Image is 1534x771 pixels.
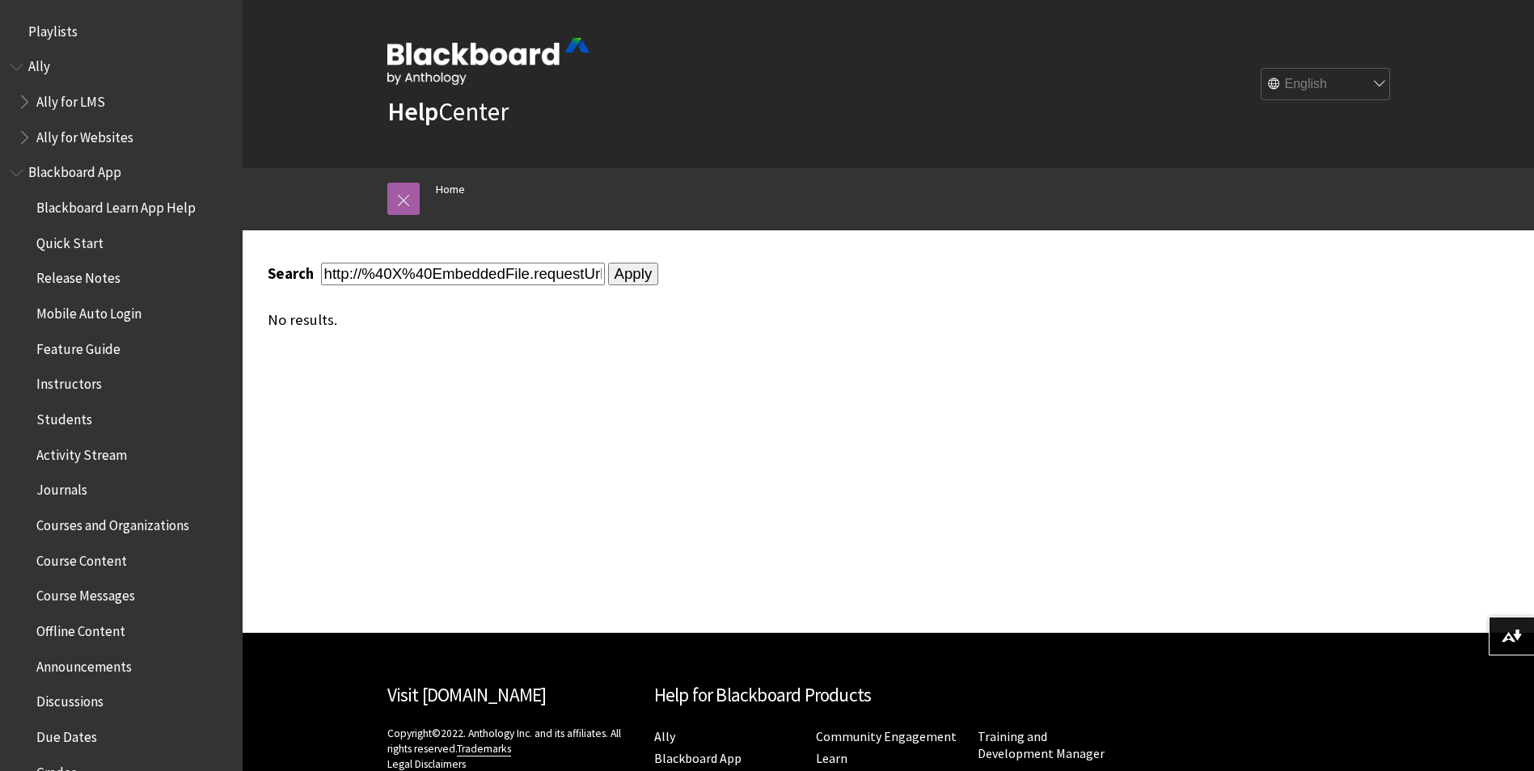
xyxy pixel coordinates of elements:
[387,38,590,85] img: Blackboard by Anthology
[387,95,438,128] strong: Help
[36,265,120,287] span: Release Notes
[457,742,511,756] a: Trademarks
[978,728,1105,762] a: Training and Development Manager
[36,371,102,393] span: Instructors
[36,88,105,110] span: Ally for LMS
[28,53,50,75] span: Ally
[36,723,97,745] span: Due Dates
[36,230,104,251] span: Quick Start
[28,159,121,181] span: Blackboard App
[10,18,233,45] nav: Book outline for Playlists
[654,750,742,767] a: Blackboard App
[36,653,132,675] span: Announcements
[28,18,78,40] span: Playlists
[36,547,127,569] span: Course Content
[387,95,509,128] a: HelpCenter
[387,683,547,706] a: Visit [DOMAIN_NAME]
[654,681,1123,710] h2: Help for Blackboard Products
[36,688,104,710] span: Discussions
[10,53,233,151] nav: Book outline for Anthology Ally Help
[436,179,465,200] a: Home
[268,311,1270,329] div: No results.
[36,124,133,145] span: Ally for Websites
[268,264,318,283] label: Search
[816,728,957,745] a: Community Engagement
[1261,69,1391,101] select: Site Language Selector
[36,583,135,605] span: Course Messages
[36,406,92,428] span: Students
[36,441,127,463] span: Activity Stream
[36,194,196,216] span: Blackboard Learn App Help
[36,617,125,639] span: Offline Content
[608,263,659,285] input: Apply
[36,300,142,322] span: Mobile Auto Login
[36,512,189,533] span: Courses and Organizations
[816,750,847,767] a: Learn
[654,728,675,745] a: Ally
[36,477,87,499] span: Journals
[36,335,120,357] span: Feature Guide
